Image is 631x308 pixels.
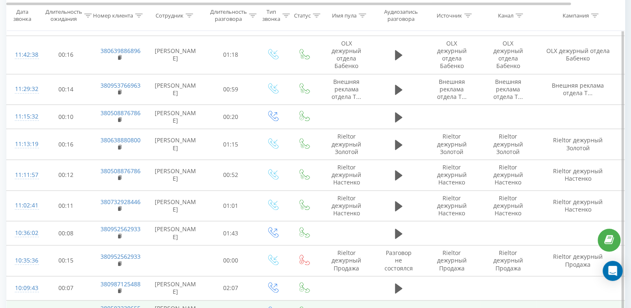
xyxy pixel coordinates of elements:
div: 10:36:02 [15,225,32,241]
td: Rieltor дежурный Настенко [480,159,536,190]
a: 380508876786 [101,167,141,175]
td: Rieltor дежурный Продажа [536,245,620,276]
td: Rieltor дежурный Настенко [536,159,620,190]
td: 01:18 [205,35,257,74]
td: Rieltor дежурный Золотой [536,129,620,160]
span: Rieltor дежурный отдела ... [332,8,361,31]
div: 10:09:43 [15,280,32,296]
div: 10:35:36 [15,252,32,269]
td: 01:01 [205,190,257,221]
td: 00:14 [40,74,92,105]
td: [PERSON_NAME] [146,276,205,300]
span: Разговор не состоялся [385,249,413,272]
td: [PERSON_NAME] [146,159,205,190]
a: 380639886896 [101,47,141,55]
div: Тип звонка [262,9,280,23]
td: 00:12 [40,159,92,190]
td: OLX дежурный отдела Бабенко [536,35,620,74]
div: Длительность ожидания [45,9,82,23]
div: Канал [498,12,513,19]
td: [PERSON_NAME] [146,74,205,105]
td: Rieltor дежурный Настенко [480,190,536,221]
div: Источник [437,12,462,19]
td: Rieltor дежурный Продажа [480,245,536,276]
td: 01:43 [205,221,257,245]
span: Внешняя реклама отдела Т... [332,78,361,101]
span: Rieltor дежурный отдела ... [437,8,467,31]
a: 380638880800 [101,136,141,144]
a: 380508876786 [101,109,141,117]
td: Rieltor дежурный Продажа [319,245,374,276]
td: Rieltor дежурный Золотой [319,129,374,160]
div: Дата звонка [7,9,38,23]
div: Имя пула [332,12,357,19]
td: Rieltor дежурный Настенко [536,190,620,221]
span: Rieltor дежурный отдела ... [493,8,523,31]
div: Сотрудник [156,12,184,19]
div: Длительность разговора [210,9,247,23]
div: 11:42:38 [15,47,32,63]
td: 00:52 [205,159,257,190]
td: Rieltor дежурный Настенко [424,159,480,190]
td: 00:00 [205,245,257,276]
div: 11:29:32 [15,81,32,97]
td: 00:15 [40,245,92,276]
td: Rieltor дежурный Продажа [424,245,480,276]
div: 11:02:41 [15,197,32,214]
td: [PERSON_NAME] [146,129,205,160]
td: Rieltor дежурный Настенко [319,190,374,221]
td: OLX дежурный отдела Бабенко [424,35,480,74]
span: Внешняя реклама отдела Т... [552,81,604,97]
div: 11:13:19 [15,136,32,152]
a: 380952562933 [101,252,141,260]
td: 00:20 [205,105,257,129]
td: 00:10 [40,105,92,129]
td: [PERSON_NAME] [146,221,205,245]
td: 00:07 [40,276,92,300]
span: Внешняя реклама отдела Т... [493,78,523,101]
td: 00:16 [40,129,92,160]
td: 02:07 [205,276,257,300]
td: [PERSON_NAME] [146,105,205,129]
td: Rieltor дежурный Золотой [480,129,536,160]
td: 00:16 [40,35,92,74]
div: Open Intercom Messenger [603,261,623,281]
a: 380953766963 [101,81,141,89]
a: 380987125488 [101,280,141,288]
div: Статус [294,12,311,19]
div: Номер клиента [93,12,133,19]
td: 00:11 [40,190,92,221]
span: Внешняя реклама отдела Т... [437,78,467,101]
td: 00:59 [205,74,257,105]
td: Rieltor дежурный Настенко [319,159,374,190]
div: Аудиозапись разговора [381,9,421,23]
div: 11:15:32 [15,109,32,125]
td: [PERSON_NAME] [146,35,205,74]
td: [PERSON_NAME] [146,190,205,221]
div: 11:11:57 [15,167,32,183]
td: 00:08 [40,221,92,245]
td: 01:15 [205,129,257,160]
td: OLX дежурный отдела Бабенко [480,35,536,74]
td: OLX дежурный отдела Бабенко [319,35,374,74]
td: Rieltor дежурный Золотой [424,129,480,160]
div: Кампания [563,12,589,19]
a: 380732928446 [101,198,141,206]
a: 380952562933 [101,225,141,233]
td: Rieltor дежурный Настенко [424,190,480,221]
